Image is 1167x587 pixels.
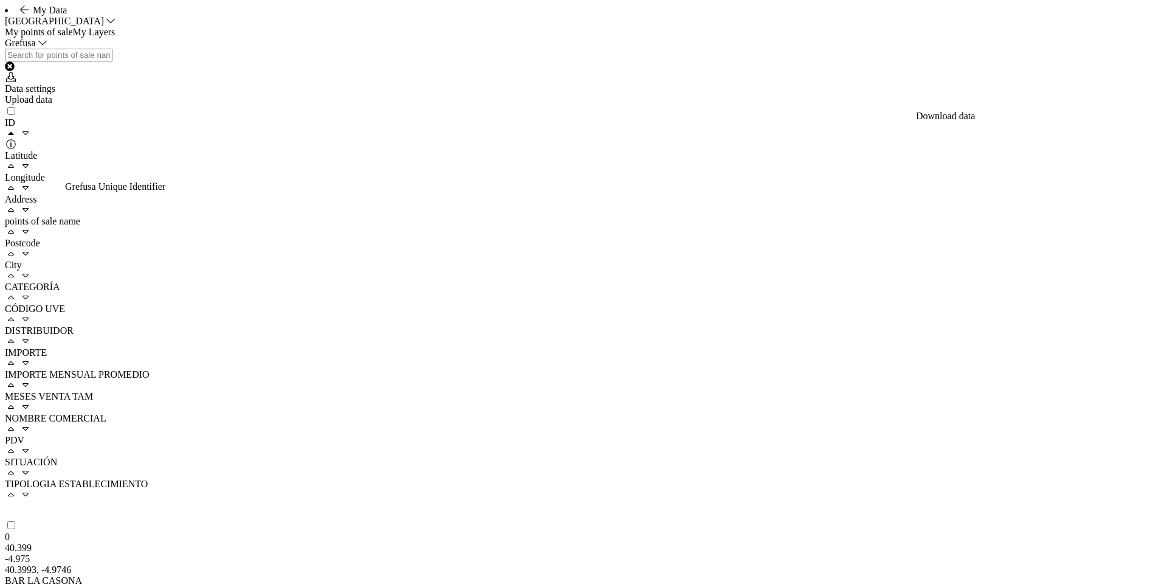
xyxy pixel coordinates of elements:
a: My Layers [73,27,115,37]
span: DISTRIBUIDOR [5,325,74,336]
div: 40.3993, -4.9746 [5,564,73,575]
div: Upload data [5,94,1162,105]
span: IMPORTE MENSUAL PROMEDIO [5,369,150,380]
span: TIPOLOGIA ESTABLECIMIENTO [5,479,148,489]
span: Latitude [5,150,37,161]
span: points of sale name [5,216,80,226]
span: City [5,260,22,270]
div: Grefusa Unique Identifier [65,181,165,192]
span: CATEGORÍA [5,282,60,292]
div: BAR LA CASONA [5,575,148,586]
span: SITUACIÓN [5,457,57,467]
span: ID [5,117,15,128]
span: IMPORTE [5,347,47,358]
div: Data settings [5,83,1162,94]
span: Address [5,194,36,204]
div: 40.399 [5,543,64,554]
span: PDV [5,435,24,445]
div: -4.975 [5,554,72,564]
div: Download data [916,111,975,122]
span: Grefusa [5,38,36,48]
span: MESES VENTA TAM [5,391,93,401]
span: NOMBRE COMERCIAL [5,413,106,423]
span: CÓDIGO UVE [5,304,65,314]
span: My Data [33,5,67,15]
div: 0 [5,532,53,543]
span: Postcode [5,238,40,248]
span: Longitude [5,172,45,182]
a: My points of sale [5,27,73,37]
span: [GEOGRAPHIC_DATA] [5,16,104,26]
